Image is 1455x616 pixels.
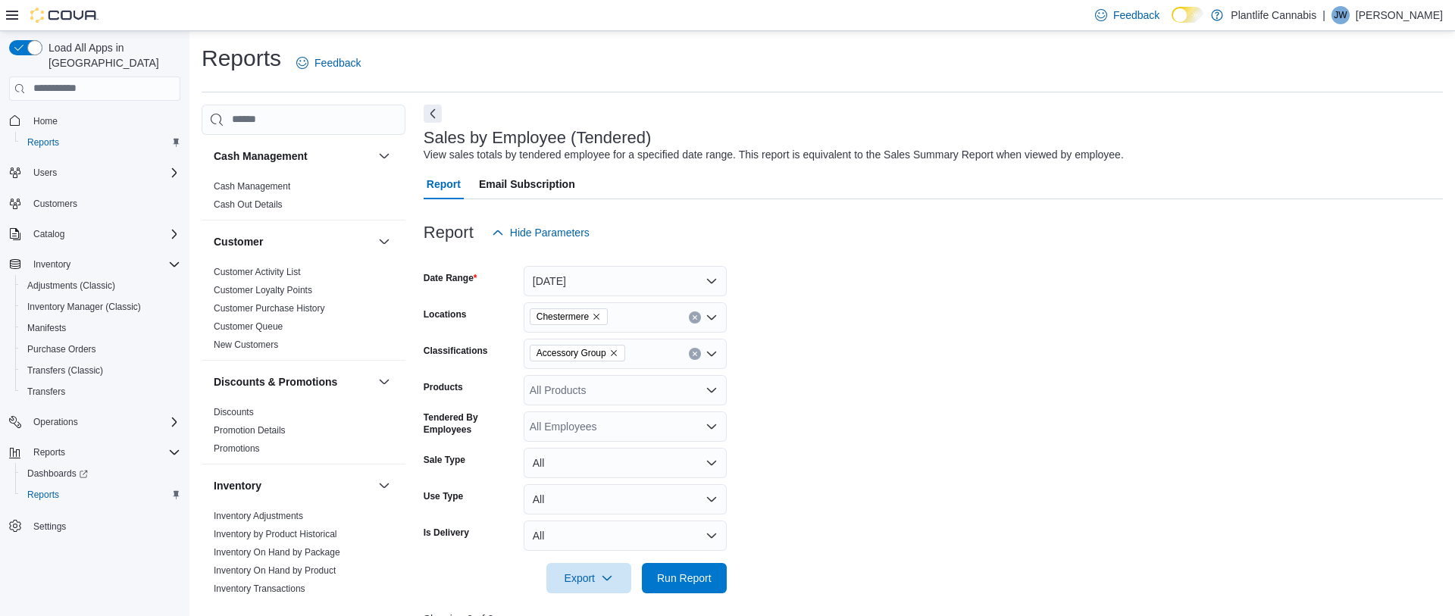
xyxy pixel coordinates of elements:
[214,374,372,389] button: Discounts & Promotions
[424,224,474,242] h3: Report
[375,477,393,495] button: Inventory
[214,442,260,455] span: Promotions
[214,149,308,164] h3: Cash Management
[524,521,727,551] button: All
[214,284,312,296] span: Customer Loyalty Points
[27,322,66,334] span: Manifests
[424,105,442,123] button: Next
[214,511,303,521] a: Inventory Adjustments
[214,564,336,577] span: Inventory On Hand by Product
[27,195,83,213] a: Customers
[27,467,88,480] span: Dashboards
[424,411,518,436] label: Tendered By Employees
[3,224,186,245] button: Catalog
[33,115,58,127] span: Home
[33,416,78,428] span: Operations
[375,373,393,391] button: Discounts & Promotions
[642,563,727,593] button: Run Report
[214,199,283,211] span: Cash Out Details
[214,321,283,332] a: Customer Queue
[706,421,718,433] button: Open list of options
[202,177,405,220] div: Cash Management
[424,129,652,147] h3: Sales by Employee (Tendered)
[27,489,59,501] span: Reports
[27,112,64,130] a: Home
[214,478,372,493] button: Inventory
[214,547,340,558] a: Inventory On Hand by Package
[27,255,77,274] button: Inventory
[214,267,301,277] a: Customer Activity List
[21,464,94,483] a: Dashboards
[15,296,186,317] button: Inventory Manager (Classic)
[15,381,186,402] button: Transfers
[15,339,186,360] button: Purchase Orders
[33,198,77,210] span: Customers
[21,133,180,152] span: Reports
[27,111,180,130] span: Home
[609,349,618,358] button: Remove Accessory Group from selection in this group
[15,275,186,296] button: Adjustments (Classic)
[3,411,186,433] button: Operations
[1356,6,1443,24] p: [PERSON_NAME]
[27,443,71,461] button: Reports
[689,348,701,360] button: Clear input
[427,169,461,199] span: Report
[214,234,263,249] h3: Customer
[555,563,622,593] span: Export
[657,571,712,586] span: Run Report
[3,162,186,183] button: Users
[3,192,186,214] button: Customers
[214,339,278,351] span: New Customers
[33,228,64,240] span: Catalog
[1322,6,1325,24] p: |
[21,361,180,380] span: Transfers (Classic)
[530,345,625,361] span: Accessory Group
[21,383,71,401] a: Transfers
[424,381,463,393] label: Products
[1113,8,1159,23] span: Feedback
[424,527,469,539] label: Is Delivery
[537,346,606,361] span: Accessory Group
[424,308,467,321] label: Locations
[214,199,283,210] a: Cash Out Details
[214,303,325,314] a: Customer Purchase History
[21,133,65,152] a: Reports
[27,164,180,182] span: Users
[27,194,180,213] span: Customers
[214,180,290,192] span: Cash Management
[424,345,488,357] label: Classifications
[33,167,57,179] span: Users
[1331,6,1350,24] div: Jessie Ward
[27,225,180,243] span: Catalog
[214,285,312,295] a: Customer Loyalty Points
[27,343,96,355] span: Purchase Orders
[3,514,186,536] button: Settings
[30,8,99,23] img: Cova
[214,407,254,417] a: Discounts
[15,463,186,484] a: Dashboards
[3,254,186,275] button: Inventory
[214,565,336,576] a: Inventory On Hand by Product
[214,234,372,249] button: Customer
[214,425,286,436] a: Promotion Details
[21,464,180,483] span: Dashboards
[706,384,718,396] button: Open list of options
[15,317,186,339] button: Manifests
[214,181,290,192] a: Cash Management
[214,302,325,314] span: Customer Purchase History
[27,516,180,535] span: Settings
[15,360,186,381] button: Transfers (Classic)
[214,406,254,418] span: Discounts
[424,454,465,466] label: Sale Type
[33,521,66,533] span: Settings
[214,339,278,350] a: New Customers
[15,484,186,505] button: Reports
[689,311,701,324] button: Clear input
[21,486,65,504] a: Reports
[21,361,109,380] a: Transfers (Classic)
[27,413,84,431] button: Operations
[27,225,70,243] button: Catalog
[290,48,367,78] a: Feedback
[202,263,405,360] div: Customer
